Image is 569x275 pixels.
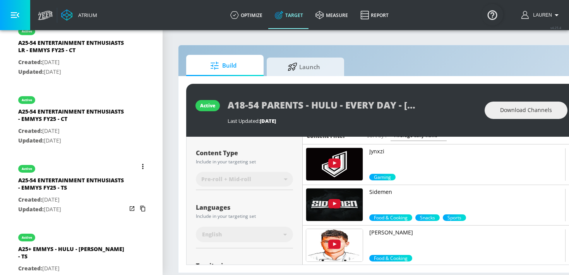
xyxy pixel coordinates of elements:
[530,12,552,18] span: login as: lauren.bacher@zefr.com
[369,229,562,236] p: [PERSON_NAME]
[196,214,293,219] div: Include in your targeting set
[415,214,440,221] div: 70.0%
[309,1,354,29] a: measure
[18,196,42,203] span: Created:
[354,1,395,29] a: Report
[228,117,477,124] div: Last Updated:
[369,255,412,261] span: Food & Cooking
[369,148,562,155] p: Jynxzi
[500,105,552,115] span: Download Channels
[369,188,562,214] a: Sidemen
[18,126,127,136] p: [DATE]
[202,231,222,238] span: English
[18,67,127,77] p: [DATE]
[269,1,309,29] a: Target
[415,214,440,221] span: Snacks
[521,10,561,20] button: Lauren
[196,227,293,242] div: English
[18,127,42,134] span: Created:
[369,188,562,196] p: Sidemen
[200,102,215,109] div: active
[12,20,150,82] div: activeA25-54 ENTERTAINMENT ENTHUSIASTS LR - EMMYS FY25 - CTCreated:[DATE]Updated:[DATE]
[369,214,412,221] span: Food & Cooking
[75,12,97,19] div: Atrium
[224,1,269,29] a: optimize
[369,229,562,255] a: [PERSON_NAME]
[306,229,363,261] img: UUMyOj6fhvKFMjxUCp3b_3gA
[196,204,293,210] div: Languages
[18,245,127,264] div: A25+ EMMYS - HULU - [PERSON_NAME] - TS
[196,160,293,164] div: Include in your targeting set
[550,25,561,30] span: v 4.25.4
[18,136,127,146] p: [DATE]
[196,263,293,269] div: Territories
[12,88,150,151] div: activeA25-54 ENTERTAINMENT ENTHUSIASTS - EMMYS FY25 - CTCreated:[DATE]Updated:[DATE]
[196,150,293,156] div: Content Type
[18,58,42,66] span: Created:
[194,56,253,75] span: Build
[12,157,150,220] div: activeA25-54 ENTERTAINMENT ENTHUSIASTS - EMMYS FY25 - TSCreated:[DATE]Updated:[DATE]
[369,255,412,261] div: 99.0%
[18,195,127,205] p: [DATE]
[274,58,333,76] span: Launch
[22,236,32,239] div: active
[369,214,412,221] div: 70.0%
[485,102,567,119] button: Download Channels
[18,108,127,126] div: A25-54 ENTERTAINMENT ENTHUSIASTS - EMMYS FY25 - CT
[127,203,137,214] button: Open in new window
[443,214,466,221] span: Sports
[137,203,148,214] button: Copy Targeting Set Link
[306,188,363,221] img: UUDogdKl7t7NHzQ95aEwkdMw
[18,177,127,195] div: A25-54 ENTERTAINMENT ENTHUSIASTS - EMMYS FY25 - TS
[18,58,127,67] p: [DATE]
[260,117,276,124] span: [DATE]
[18,265,42,272] span: Created:
[18,68,44,75] span: Updated:
[18,39,127,58] div: A25-54 ENTERTAINMENT ENTHUSIASTS LR - EMMYS FY25 - CT
[482,4,503,25] button: Open Resource Center
[18,205,127,214] p: [DATE]
[369,148,562,174] a: Jynxzi
[18,137,44,144] span: Updated:
[306,148,363,180] img: UUjiXtODGCCulmhwypZAWSag
[201,175,251,183] span: Pre-roll + Mid-roll
[22,167,32,171] div: active
[61,9,97,21] a: Atrium
[369,174,396,180] div: 99.0%
[18,264,127,273] p: [DATE]
[443,214,466,221] div: 70.0%
[22,98,32,102] div: active
[22,29,32,33] div: active
[18,205,44,213] span: Updated:
[369,174,396,180] span: Gaming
